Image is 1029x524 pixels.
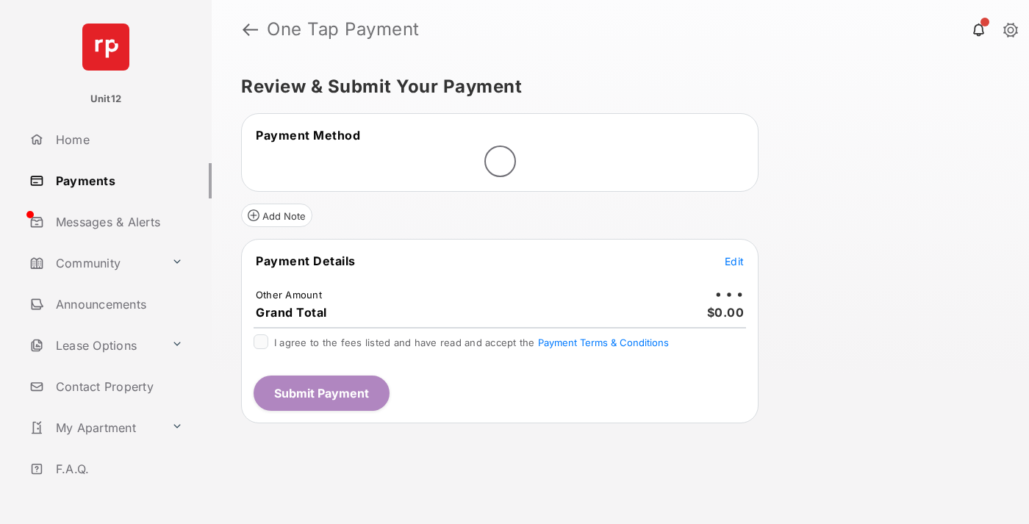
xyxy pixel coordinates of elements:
[24,204,212,240] a: Messages & Alerts
[90,92,122,107] p: Unit12
[24,163,212,198] a: Payments
[24,369,212,404] a: Contact Property
[24,451,212,487] a: F.A.Q.
[241,204,312,227] button: Add Note
[24,122,212,157] a: Home
[267,21,420,38] strong: One Tap Payment
[725,255,744,268] span: Edit
[24,245,165,281] a: Community
[241,78,988,96] h5: Review & Submit Your Payment
[24,410,165,445] a: My Apartment
[254,376,390,411] button: Submit Payment
[538,337,669,348] button: I agree to the fees listed and have read and accept the
[725,254,744,268] button: Edit
[274,337,669,348] span: I agree to the fees listed and have read and accept the
[82,24,129,71] img: svg+xml;base64,PHN2ZyB4bWxucz0iaHR0cDovL3d3dy53My5vcmcvMjAwMC9zdmciIHdpZHRoPSI2NCIgaGVpZ2h0PSI2NC...
[24,328,165,363] a: Lease Options
[256,305,327,320] span: Grand Total
[256,128,360,143] span: Payment Method
[707,305,745,320] span: $0.00
[255,288,323,301] td: Other Amount
[256,254,356,268] span: Payment Details
[24,287,212,322] a: Announcements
